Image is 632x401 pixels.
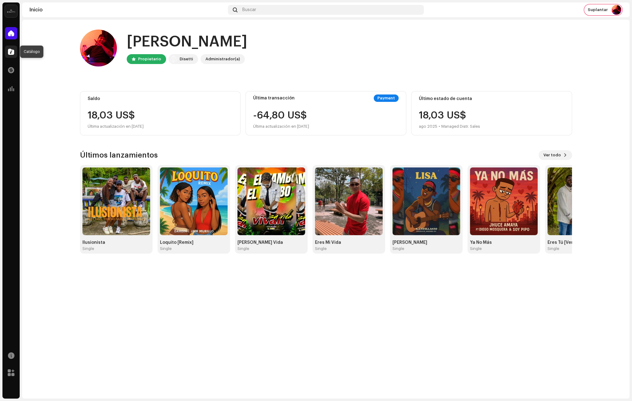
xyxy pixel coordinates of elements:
div: [PERSON_NAME] Vida [237,240,305,245]
div: Inicio [30,7,225,12]
div: [PERSON_NAME] [392,240,460,245]
div: Ilusionista [82,240,150,245]
img: 4ca3296f-a566-46ad-b023-b0de9787b5dd [237,167,305,235]
span: Ver todo [543,149,561,161]
div: Propietario [138,55,161,63]
div: Última transacción [253,96,295,101]
div: Ya No Más [470,240,538,245]
img: 6c183ee9-b41e-4dc9-9798-37b6290c0fb0 [611,5,621,15]
span: Buscar [242,7,256,12]
div: Eres Mi Vida [315,240,383,245]
div: Loquito [Remix] [160,240,228,245]
div: Single [315,246,327,251]
div: ago 2025 [419,123,437,130]
img: 414242b6-08c9-450a-bc7f-198ff63c5bf5 [82,167,150,235]
div: Saldo [88,96,233,101]
div: Eres Tú [Versión Salsa Urbana] [547,240,615,245]
img: 02a7c2d3-3c89-4098-b12f-2ff2945c95ee [5,5,17,17]
div: Última actualización en [DATE] [88,123,233,130]
re-o-card-value: Saldo [80,91,241,135]
div: Managed Distr. Sales [441,123,480,130]
re-o-card-value: Último estado de cuenta [411,91,572,135]
img: 3d53a53a-6a0c-41f9-82c0-a6ade8b0fb66 [547,167,615,235]
img: 852799fe-bfd2-4f04-a587-973ef3a404ee [470,167,538,235]
img: 6c183ee9-b41e-4dc9-9798-37b6290c0fb0 [80,30,117,66]
img: ba55d059-22bf-42ba-80f8-b8b8e090ee2a [315,167,383,235]
button: Ver todo [539,150,572,160]
img: bc271654-d5c8-450c-b379-5e2b11fb1328 [392,167,460,235]
div: Último estado de cuenta [419,96,564,101]
div: Single [547,246,559,251]
h3: Últimos lanzamientos [80,150,158,160]
div: Single [470,246,482,251]
img: 728d6849-12bc-4064-9c2b-6920b4561115 [160,167,228,235]
div: Single [82,246,94,251]
img: 02a7c2d3-3c89-4098-b12f-2ff2945c95ee [170,55,177,63]
div: Administrador(a) [205,55,240,63]
span: Suplantar [588,7,608,12]
div: Disetti [180,55,193,63]
div: Single [237,246,249,251]
div: Single [160,246,172,251]
div: Última actualización en [DATE] [253,123,309,130]
div: • [439,123,440,130]
div: Single [392,246,404,251]
div: Payment [374,94,399,102]
div: [PERSON_NAME] [127,32,247,52]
